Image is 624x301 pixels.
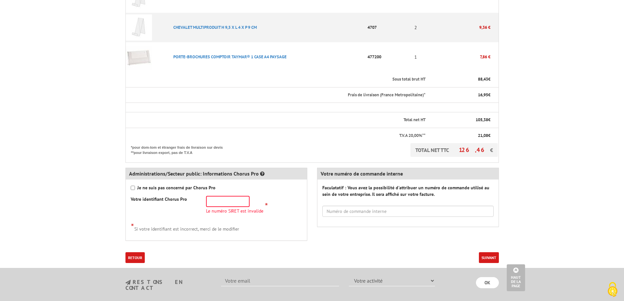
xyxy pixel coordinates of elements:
p: € [431,133,490,139]
p: 4707 [366,22,406,33]
span: Le numéro SIRET est invalide [206,209,263,213]
img: CHEVALET MULTIPRODUIT H 9,5 X L 4 X P 9 CM [126,14,152,41]
p: *pour dom-tom et étranger frais de livraison sur devis **pour livraison export, pas de T.V.A [131,143,229,155]
p: 9,36 € [426,22,490,33]
span: 21,08 [478,133,488,138]
th: Sous total brut HT [125,72,426,87]
td: 2 [406,13,426,42]
h3: restons en contact [125,279,212,291]
p: 477200 [366,51,406,63]
button: Suivant [479,252,499,263]
img: PORTE-BROCHURES COMPTOIR TAYMAR® 1 CASE A4 PAYSAGE [126,44,152,70]
a: PORTE-BROCHURES COMPTOIR TAYMAR® 1 CASE A4 PAYSAGE [173,54,287,60]
td: 1 [406,42,426,72]
input: Numéro de commande interne [322,206,494,217]
th: Frais de livraison (France Metropolitaine)* [125,87,426,103]
p: € [431,92,490,98]
a: Haut de la page [507,264,525,291]
th: Total net HT [125,112,426,128]
strong: Je ne suis pas concerné par Chorus Pro [137,185,216,191]
div: Votre numéro de commande interne [317,168,499,179]
input: Votre email [221,275,339,286]
span: 126,46 [459,146,490,154]
input: Je ne suis pas concerné par Chorus Pro [131,186,135,190]
span: 105,38 [476,117,488,122]
a: CHEVALET MULTIPRODUIT H 9,5 X L 4 X P 9 CM [173,25,257,30]
div: Si votre identifiant est incorrect, merci de le modifier [131,221,302,232]
div: Administrations/Secteur public: Informations Chorus Pro [126,168,307,179]
button: Cookies (fenêtre modale) [601,279,624,301]
label: Faculatatif : Vous avez la possibilité d'attribuer un numéro de commande utilisé au sein de votre... [322,184,494,198]
p: TOTAL NET TTC € [410,143,498,157]
p: T.V.A 20,00%** [131,133,425,139]
a: Retour [125,252,145,263]
span: 88,43 [478,76,488,82]
p: € [431,76,490,83]
img: Cookies (fenêtre modale) [604,281,621,298]
span: 16,95 [478,92,488,98]
p: 7,86 € [426,51,490,63]
img: newsletter.jpg [125,280,131,285]
input: OK [476,277,499,288]
label: Votre identifiant Chorus Pro [131,196,187,202]
p: € [431,117,490,123]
